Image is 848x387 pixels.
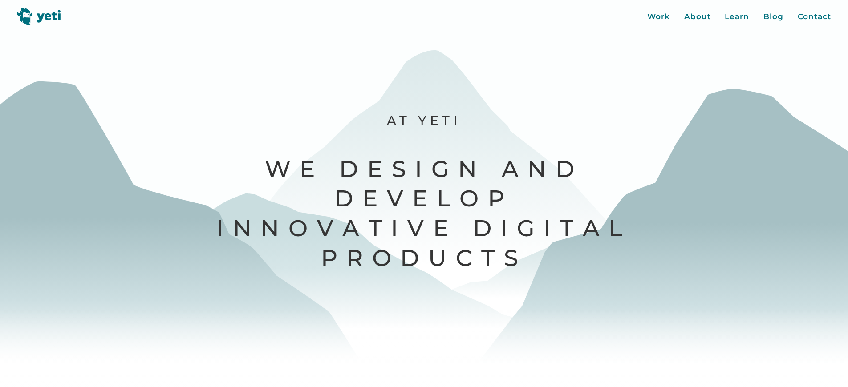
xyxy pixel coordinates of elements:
span: l [609,214,632,243]
a: Contact [798,11,831,23]
p: At Yeti [215,112,633,129]
span: n [233,214,261,243]
a: Work [647,11,670,23]
a: Blog [763,11,783,23]
span: I [216,214,233,243]
a: Learn [725,11,749,23]
a: About [684,11,711,23]
img: Yeti logo [17,8,61,25]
